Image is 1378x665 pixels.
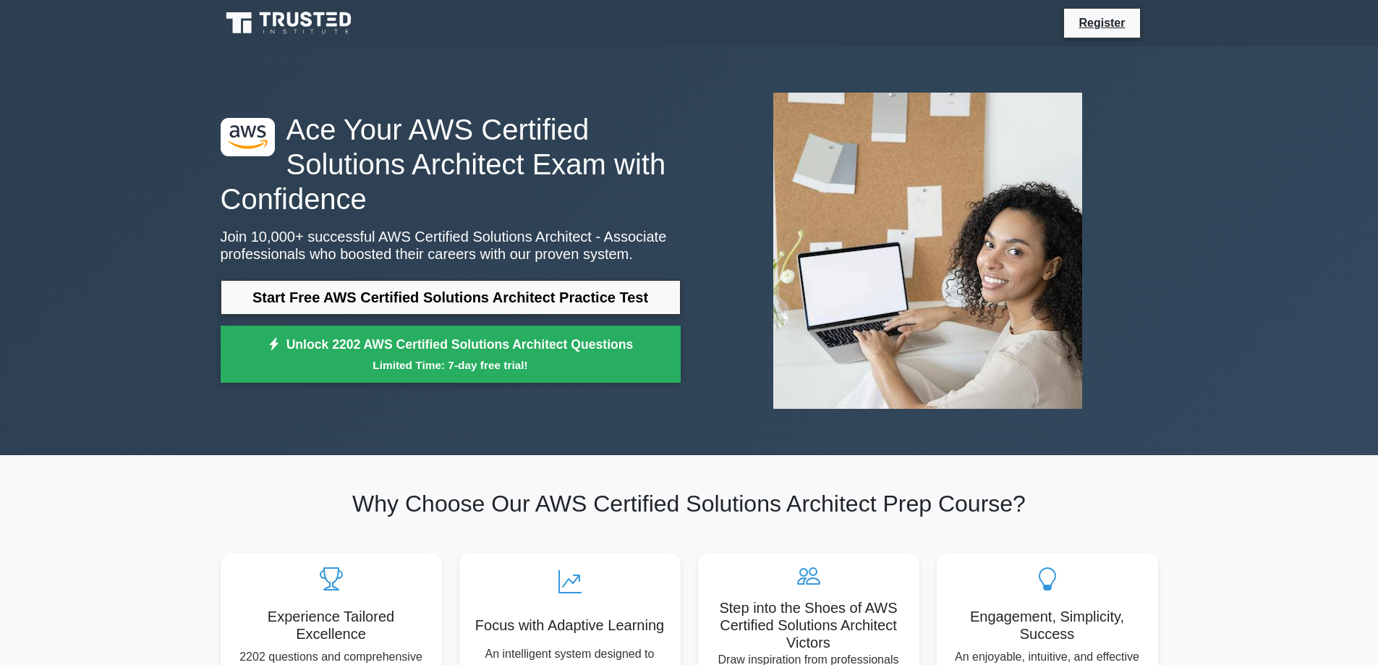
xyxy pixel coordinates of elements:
[232,608,430,643] h5: Experience Tailored Excellence
[710,599,908,651] h5: Step into the Shoes of AWS Certified Solutions Architect Victors
[221,112,681,216] h1: Ace Your AWS Certified Solutions Architect Exam with Confidence
[221,490,1158,517] h2: Why Choose Our AWS Certified Solutions Architect Prep Course?
[221,228,681,263] p: Join 10,000+ successful AWS Certified Solutions Architect - Associate professionals who boosted t...
[239,357,663,373] small: Limited Time: 7-day free trial!
[221,326,681,384] a: Unlock 2202 AWS Certified Solutions Architect QuestionsLimited Time: 7-day free trial!
[1070,14,1134,32] a: Register
[221,280,681,315] a: Start Free AWS Certified Solutions Architect Practice Test
[948,608,1147,643] h5: Engagement, Simplicity, Success
[471,617,669,634] h5: Focus with Adaptive Learning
